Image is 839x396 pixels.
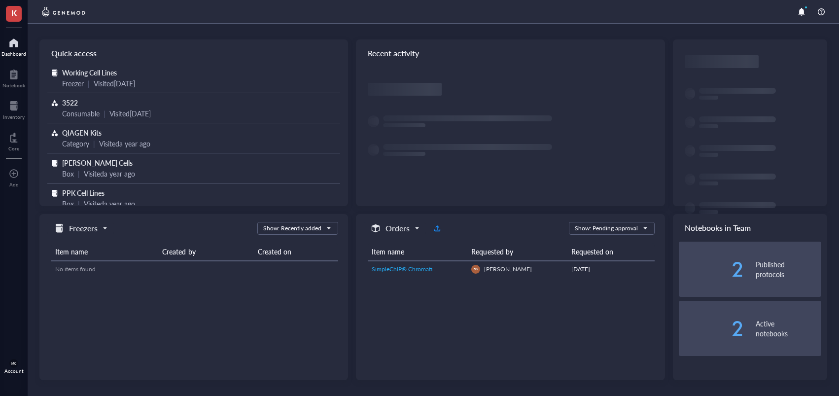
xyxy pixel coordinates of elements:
[62,98,78,108] span: 3522
[756,259,821,279] div: Published protocols
[94,78,135,89] div: Visited [DATE]
[484,265,532,273] span: [PERSON_NAME]
[467,243,567,261] th: Requested by
[62,158,133,168] span: [PERSON_NAME] Cells
[11,361,16,365] span: MC
[88,78,90,89] div: |
[62,198,74,209] div: Box
[62,78,84,89] div: Freezer
[158,243,254,261] th: Created by
[11,6,17,19] span: K
[3,98,25,120] a: Inventory
[1,35,26,57] a: Dashboard
[254,243,338,261] th: Created on
[356,39,664,67] div: Recent activity
[93,138,95,149] div: |
[62,168,74,179] div: Box
[62,68,117,77] span: Working Cell Lines
[368,243,467,261] th: Item name
[473,267,478,271] span: DM
[1,51,26,57] div: Dashboard
[9,181,19,187] div: Add
[756,319,821,338] div: Active notebooks
[679,321,744,336] div: 2
[62,188,105,198] span: PPK Cell Lines
[3,114,25,120] div: Inventory
[39,39,348,67] div: Quick access
[575,224,638,233] div: Show: Pending approval
[372,265,462,273] span: SimpleChIP® Chromatin IP Buffers
[571,265,651,274] div: [DATE]
[78,198,80,209] div: |
[78,168,80,179] div: |
[84,198,135,209] div: Visited a year ago
[8,145,19,151] div: Core
[385,222,410,234] h5: Orders
[69,222,98,234] h5: Freezers
[4,368,24,374] div: Account
[2,67,25,88] a: Notebook
[567,243,655,261] th: Requested on
[62,128,102,138] span: QIAGEN Kits
[2,82,25,88] div: Notebook
[84,168,135,179] div: Visited a year ago
[372,265,463,274] a: SimpleChIP® Chromatin IP Buffers
[679,261,744,277] div: 2
[51,243,158,261] th: Item name
[673,214,827,242] div: Notebooks in Team
[62,138,89,149] div: Category
[62,108,100,119] div: Consumable
[99,138,150,149] div: Visited a year ago
[109,108,151,119] div: Visited [DATE]
[104,108,105,119] div: |
[263,224,321,233] div: Show: Recently added
[39,6,88,18] img: genemod-logo
[8,130,19,151] a: Core
[55,265,334,274] div: No items found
